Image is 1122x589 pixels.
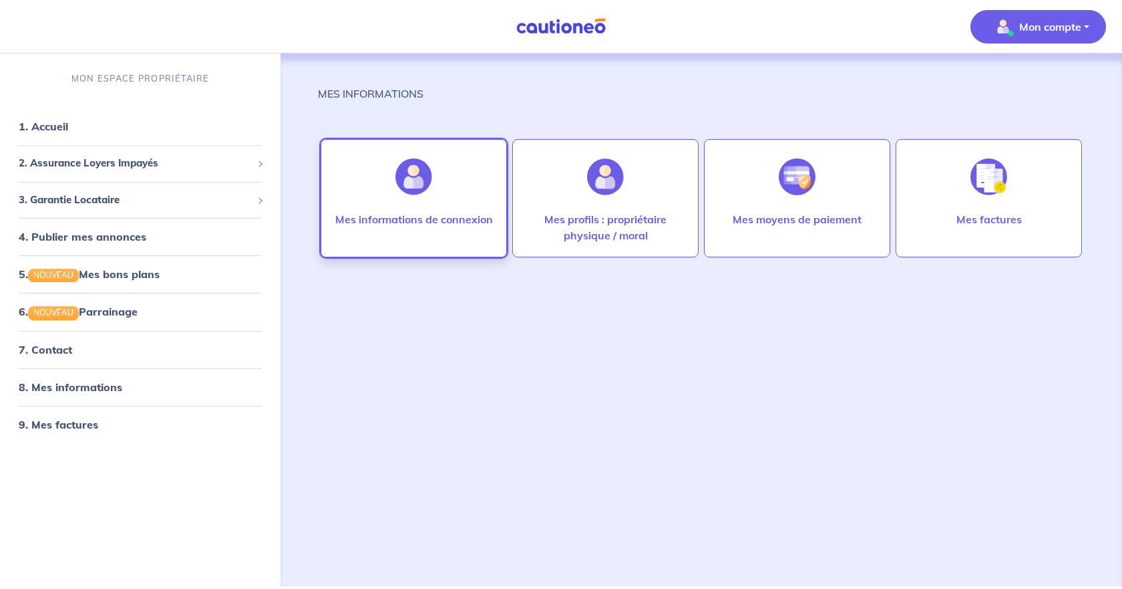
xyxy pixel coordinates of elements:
p: Mes factures [956,211,1022,227]
a: 5.NOUVEAUMes bons plans [19,267,160,281]
img: illu_credit_card_no_anim.svg [779,158,815,195]
a: 8. Mes informations [19,380,122,394]
p: Mes informations de connexion [335,211,493,227]
a: 1. Accueil [19,120,68,133]
p: Mon compte [1019,19,1081,35]
img: illu_invoice.svg [970,158,1007,195]
p: MES INFORMATIONS [318,86,423,102]
div: 9. Mes factures [5,411,275,438]
span: 3. Garantie Locataire [19,193,252,208]
a: 6.NOUVEAUParrainage [19,305,138,318]
div: 7. Contact [5,336,275,363]
div: 2. Assurance Loyers Impayés [5,150,275,176]
span: 2. Assurance Loyers Impayés [19,156,252,171]
a: 4. Publier mes annonces [19,230,146,243]
a: 7. Contact [19,343,72,356]
img: illu_account.svg [395,158,432,195]
div: 1. Accueil [5,113,275,140]
p: MON ESPACE PROPRIÉTAIRE [71,72,209,85]
p: Mes profils : propriétaire physique / moral [526,211,685,243]
img: illu_account_valid_menu.svg [992,16,1014,37]
p: Mes moyens de paiement [733,211,862,227]
div: 5.NOUVEAUMes bons plans [5,261,275,287]
div: 3. Garantie Locataire [5,187,275,213]
div: 6.NOUVEAUParrainage [5,298,275,325]
div: 8. Mes informations [5,374,275,400]
img: Cautioneo [511,18,611,35]
button: illu_account_valid_menu.svgMon compte [970,10,1106,43]
a: 9. Mes factures [19,418,98,431]
img: illu_account_add.svg [587,158,624,195]
div: 4. Publier mes annonces [5,223,275,250]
